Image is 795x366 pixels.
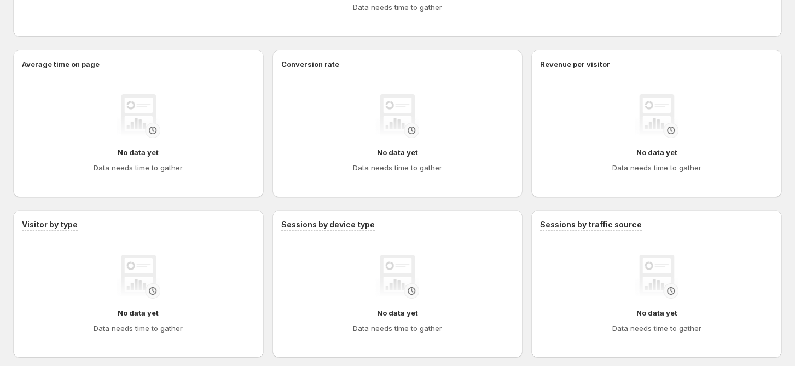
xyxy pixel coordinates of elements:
h4: Data needs time to gather [353,323,442,334]
h4: Data needs time to gather [94,323,183,334]
h3: Conversion rate [281,59,339,70]
h4: Data needs time to gather [612,323,701,334]
h4: No data yet [118,147,159,158]
h4: No data yet [636,307,677,318]
h4: Data needs time to gather [94,162,183,173]
img: No data yet [117,255,160,299]
h3: Visitor by type [22,219,78,230]
h3: Revenue per visitor [540,59,610,70]
img: No data yet [375,94,419,138]
img: No data yet [635,255,678,299]
h3: Average time on page [22,59,100,70]
img: No data yet [375,255,419,299]
h4: Data needs time to gather [353,2,442,13]
h3: Sessions by device type [281,219,375,230]
img: No data yet [635,94,678,138]
h4: Data needs time to gather [353,162,442,173]
h3: Sessions by traffic source [540,219,642,230]
img: No data yet [117,94,160,138]
h4: Data needs time to gather [612,162,701,173]
h4: No data yet [377,147,418,158]
h4: No data yet [118,307,159,318]
h4: No data yet [636,147,677,158]
h4: No data yet [377,307,418,318]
